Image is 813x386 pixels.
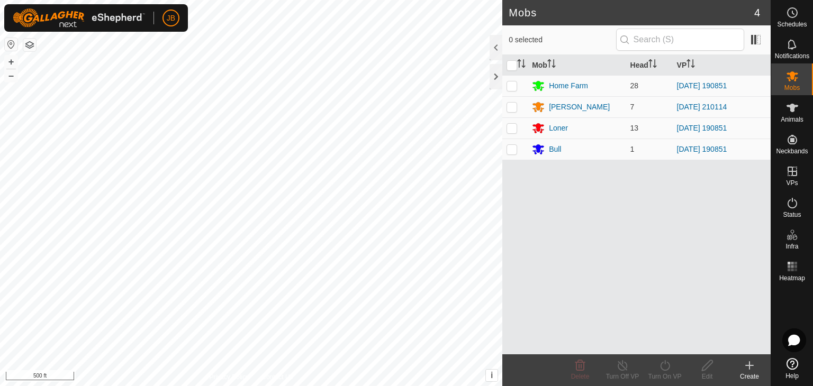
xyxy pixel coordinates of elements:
[601,372,644,381] div: Turn Off VP
[167,13,175,24] span: JB
[728,372,771,381] div: Create
[781,116,803,123] span: Animals
[786,180,798,186] span: VPs
[549,80,588,91] div: Home Farm
[261,372,293,382] a: Contact Us
[5,69,17,82] button: –
[23,39,36,51] button: Map Layers
[630,81,639,90] span: 28
[547,61,556,69] p-sorticon: Activate to sort
[509,6,754,19] h2: Mobs
[630,103,635,111] span: 7
[677,81,727,90] a: [DATE] 190851
[210,372,249,382] a: Privacy Policy
[644,372,686,381] div: Turn On VP
[784,85,800,91] span: Mobs
[630,145,635,153] span: 1
[686,61,695,69] p-sorticon: Activate to sort
[486,370,498,381] button: i
[686,372,728,381] div: Edit
[776,148,808,154] span: Neckbands
[785,373,799,379] span: Help
[677,103,727,111] a: [DATE] 210114
[673,55,771,76] th: VP
[771,354,813,383] a: Help
[648,61,657,69] p-sorticon: Activate to sort
[779,275,805,281] span: Heatmap
[677,124,727,132] a: [DATE] 190851
[5,38,17,51] button: Reset Map
[777,21,807,27] span: Schedules
[549,102,610,113] div: [PERSON_NAME]
[509,34,616,45] span: 0 selected
[630,124,639,132] span: 13
[616,29,744,51] input: Search (S)
[549,144,561,155] div: Bull
[785,243,798,250] span: Infra
[754,5,760,21] span: 4
[571,373,590,380] span: Delete
[491,371,493,380] span: i
[626,55,673,76] th: Head
[677,145,727,153] a: [DATE] 190851
[528,55,626,76] th: Mob
[783,212,801,218] span: Status
[549,123,568,134] div: Loner
[5,56,17,68] button: +
[517,61,526,69] p-sorticon: Activate to sort
[13,8,145,27] img: Gallagher Logo
[775,53,809,59] span: Notifications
